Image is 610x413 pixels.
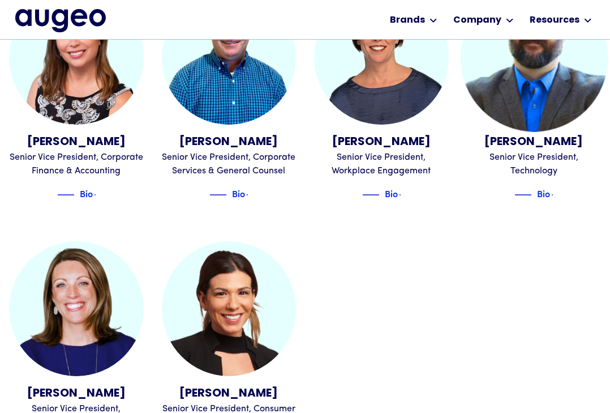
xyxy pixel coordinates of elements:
img: Leslie Dickerson [9,241,144,376]
div: Bio [80,186,93,200]
div: [PERSON_NAME] [467,134,602,151]
a: home [15,9,106,32]
img: Blue text arrow [246,188,263,202]
div: Senior Vice President, Corporate Finance & Accounting [9,151,144,178]
img: Blue decorative line [209,188,226,202]
img: Jeanine Aurigema [162,241,297,376]
div: [PERSON_NAME] [9,385,144,402]
img: Blue text arrow [551,188,568,202]
img: Blue text arrow [94,188,111,202]
img: Blue decorative line [514,188,531,202]
div: [PERSON_NAME] [162,385,297,402]
div: Brands [390,14,425,27]
div: Bio [537,186,550,200]
img: Augeo's full logo in midnight blue. [15,9,106,32]
div: Resources [530,14,579,27]
img: Blue text arrow [399,188,416,202]
div: Senior Vice President, Technology [467,151,602,178]
img: Blue decorative line [362,188,379,202]
div: Senior Vice President, Workplace Engagement [314,151,449,178]
div: Bio [232,186,245,200]
div: Company [453,14,501,27]
div: Bio [385,186,398,200]
div: [PERSON_NAME] [314,134,449,151]
div: [PERSON_NAME] [9,134,144,151]
img: Blue decorative line [57,188,74,202]
div: [PERSON_NAME] [162,134,297,151]
div: Senior Vice President, Corporate Services & General Counsel [162,151,297,178]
